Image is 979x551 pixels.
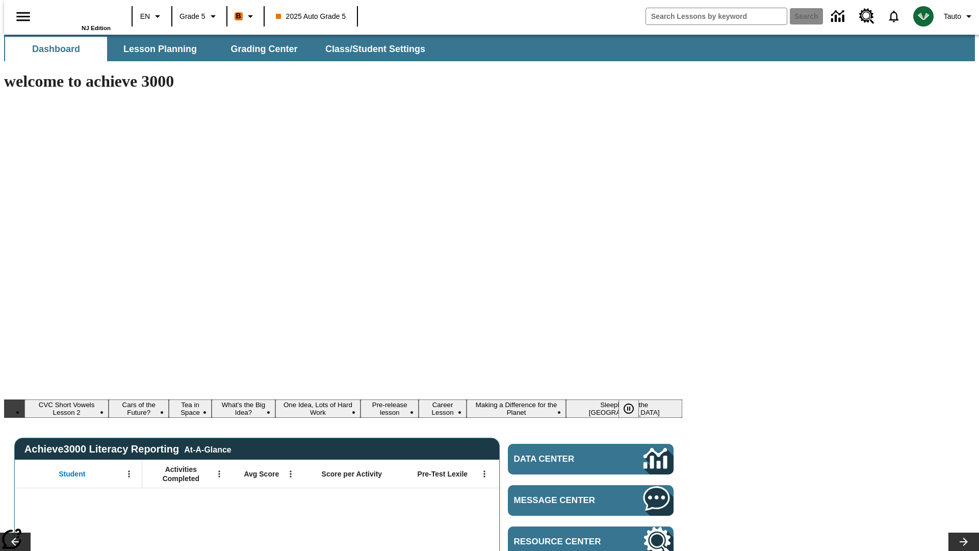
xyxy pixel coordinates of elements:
[477,466,492,482] button: Open Menu
[213,37,315,61] button: Grading Center
[212,399,275,418] button: Slide 4 What's the Big Idea?
[881,3,907,30] a: Notifications
[123,43,197,55] span: Lesson Planning
[109,399,169,418] button: Slide 2 Cars of the Future?
[44,5,111,25] a: Home
[32,43,80,55] span: Dashboard
[508,485,674,516] a: Message Center
[418,469,468,479] span: Pre-Test Lexile
[360,399,419,418] button: Slide 6 Pre-release lesson
[317,37,433,61] button: Class/Student Settings
[24,399,109,418] button: Slide 1 CVC Short Vowels Lesson 2
[619,399,639,418] button: Pause
[230,43,297,55] span: Grading Center
[230,7,261,26] button: Boost Class color is orange. Change class color
[948,533,979,551] button: Lesson carousel, Next
[136,7,168,26] button: Language: EN, Select a language
[514,454,609,464] span: Data Center
[508,444,674,474] a: Data Center
[853,3,881,30] a: Resource Center, Will open in new tab
[913,6,934,27] img: avatar image
[646,8,787,24] input: search field
[59,469,85,479] span: Student
[276,11,346,22] span: 2025 Auto Grade 5
[147,465,215,483] span: Activities Completed
[514,537,613,547] span: Resource Center
[275,399,360,418] button: Slide 5 One Idea, Lots of Hard Work
[514,495,613,506] span: Message Center
[236,10,241,22] span: B
[325,43,425,55] span: Class/Student Settings
[244,469,279,479] span: Avg Score
[121,466,137,482] button: Open Menu
[24,443,231,455] span: Achieve3000 Literacy Reporting
[5,37,107,61] button: Dashboard
[4,35,975,61] div: SubNavbar
[619,399,649,418] div: Pause
[283,466,298,482] button: Open Menu
[140,11,150,22] span: EN
[179,11,205,22] span: Grade 5
[419,399,466,418] button: Slide 7 Career Lesson
[175,7,223,26] button: Grade: Grade 5, Select a grade
[44,4,111,31] div: Home
[940,7,979,26] button: Profile/Settings
[944,11,961,22] span: Tauto
[82,25,111,31] span: NJ Edition
[825,3,853,31] a: Data Center
[8,2,38,32] button: Open side menu
[322,469,382,479] span: Score per Activity
[212,466,227,482] button: Open Menu
[184,443,231,455] div: At-A-Glance
[109,37,211,61] button: Lesson Planning
[4,37,434,61] div: SubNavbar
[566,399,682,418] button: Slide 9 Sleepless in the Animal Kingdom
[4,72,682,91] h1: welcome to achieve 3000
[467,399,566,418] button: Slide 8 Making a Difference for the Planet
[907,3,940,30] button: Select a new avatar
[169,399,212,418] button: Slide 3 Tea in Space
